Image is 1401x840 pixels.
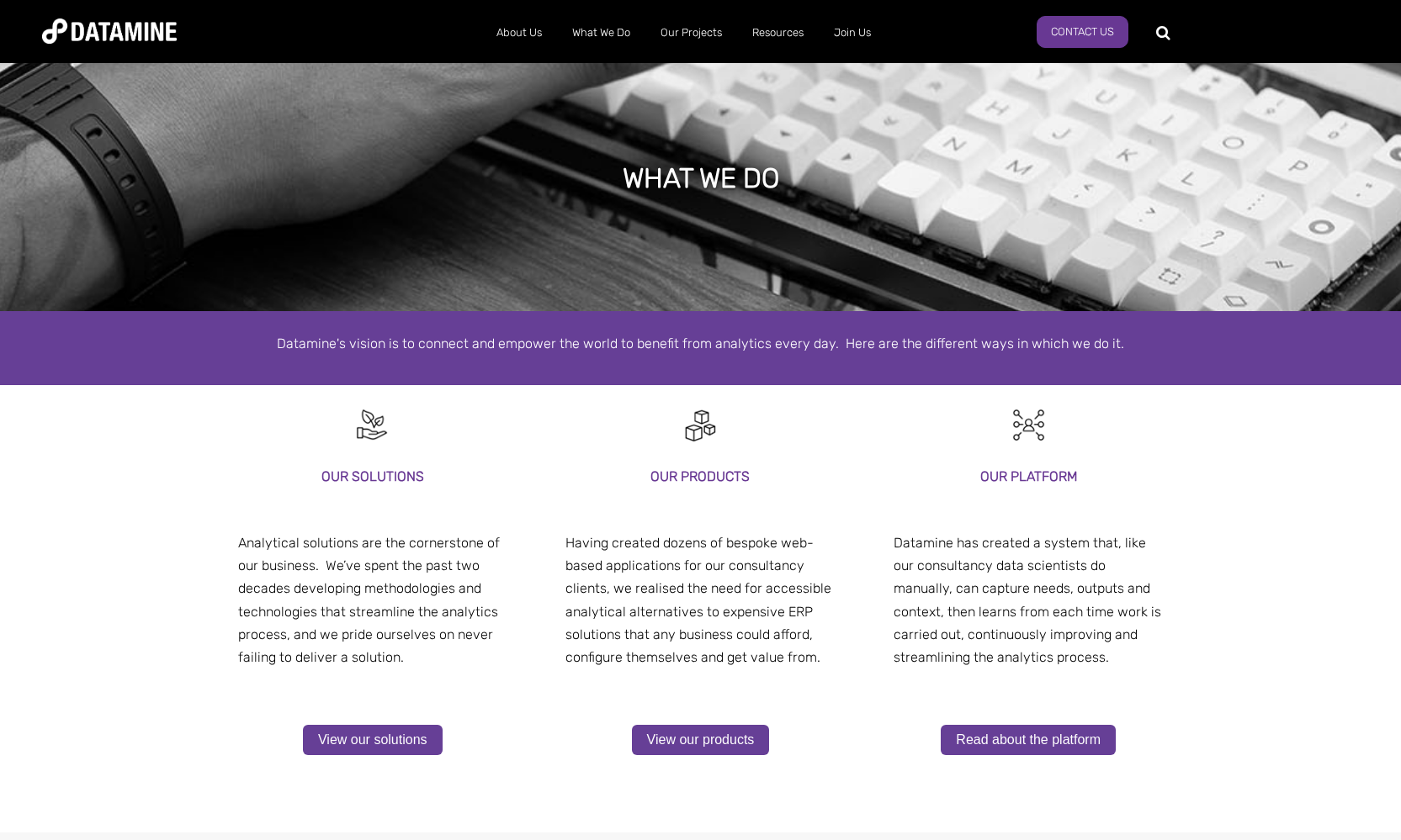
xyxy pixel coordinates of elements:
[682,406,719,444] img: Digital Activation-1
[557,11,645,55] a: What We Do
[623,160,779,197] h1: what we do
[238,504,315,520] span: our platform
[894,465,1164,488] h3: our platform
[565,535,831,665] span: Having created dozens of bespoke web-based applications for our consultancy clients, we realised ...
[737,11,819,55] a: Resources
[565,465,836,488] h3: our products
[1037,16,1128,48] a: Contact Us
[238,465,508,488] h3: Our solutions
[565,504,642,520] span: our platform
[1010,406,1048,444] img: Customer Analytics-1
[941,725,1116,755] a: Read about the platform
[819,11,886,55] a: Join Us
[894,504,970,520] span: our platform
[632,725,770,755] a: View our products
[894,535,1161,665] span: Datamine has created a system that, like our consultancy data scientists do manually, can capture...
[481,11,557,55] a: About Us
[353,406,391,444] img: Recruitment Black-10-1
[303,725,443,755] a: View our solutions
[221,332,1181,355] p: Datamine's vision is to connect and empower the world to benefit from analytics every day. Here a...
[645,11,737,55] a: Our Projects
[42,18,177,44] img: Datamine
[238,535,500,665] span: Analytical solutions are the cornerstone of our business. We’ve spent the past two decades develo...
